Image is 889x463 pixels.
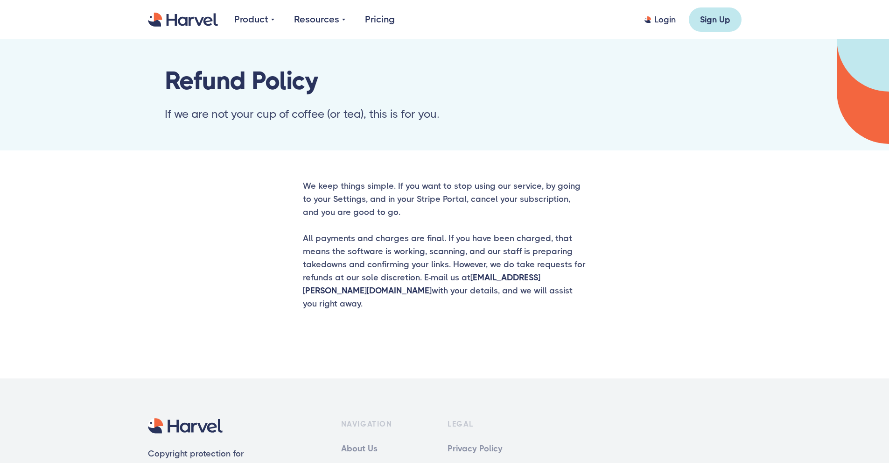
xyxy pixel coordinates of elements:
div: Resources [294,13,339,27]
h1: Refund Policy [165,68,510,93]
div: Product [234,13,268,27]
a: Sign Up [689,7,742,32]
div: Resources [294,13,345,27]
p: We keep things simple. If you want to stop using our service, by going to your Settings, and in y... [303,179,587,336]
div: LEGAL [448,418,528,431]
div: NAVIGATION [341,418,421,431]
a: About Us [341,442,421,455]
a: home [148,13,218,27]
div: Login [654,14,676,25]
a: Pricing [365,13,395,27]
div: If we are not your cup of coffee (or tea), this is for you. [165,107,510,121]
a: Login [644,14,676,25]
a: Privacy Policy [448,442,528,455]
div: Product [234,13,274,27]
div: Sign Up [700,14,730,25]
